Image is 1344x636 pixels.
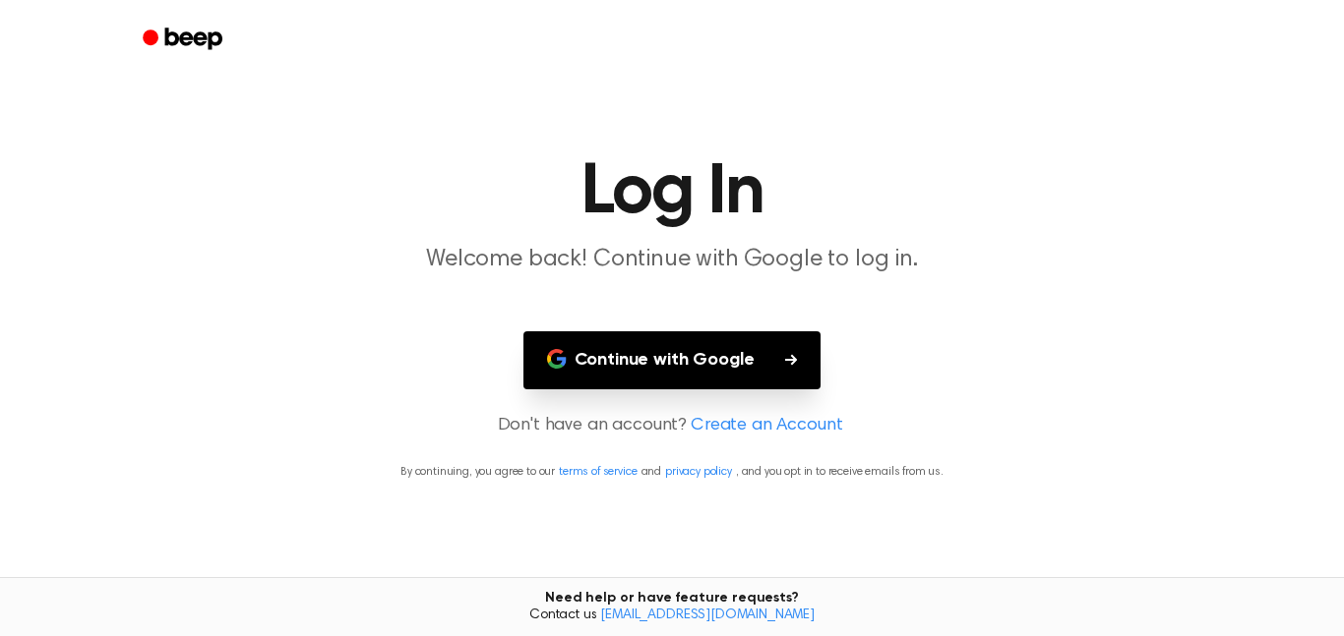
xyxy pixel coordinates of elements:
span: Contact us [12,607,1332,625]
a: Beep [129,21,240,59]
p: Welcome back! Continue with Google to log in. [294,244,1050,276]
a: terms of service [559,466,637,478]
a: Create an Account [691,413,842,439]
h1: Log In [168,157,1176,228]
button: Continue with Google [523,331,822,389]
a: [EMAIL_ADDRESS][DOMAIN_NAME] [600,608,815,622]
p: Don't have an account? [24,413,1320,439]
p: By continuing, you agree to our and , and you opt in to receive emails from us. [24,463,1320,481]
a: privacy policy [665,466,732,478]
